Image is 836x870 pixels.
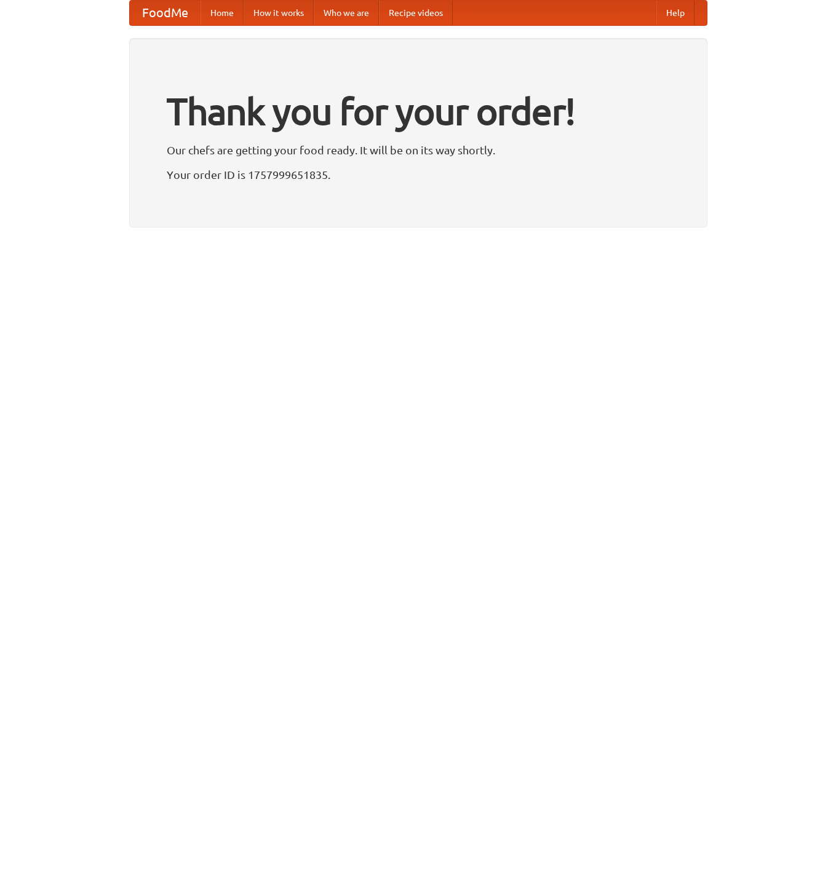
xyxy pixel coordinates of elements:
h1: Thank you for your order! [167,82,670,141]
a: FoodMe [130,1,201,25]
p: Your order ID is 1757999651835. [167,165,670,184]
a: Help [656,1,695,25]
a: Recipe videos [379,1,453,25]
a: Who we are [314,1,379,25]
a: Home [201,1,244,25]
a: How it works [244,1,314,25]
p: Our chefs are getting your food ready. It will be on its way shortly. [167,141,670,159]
